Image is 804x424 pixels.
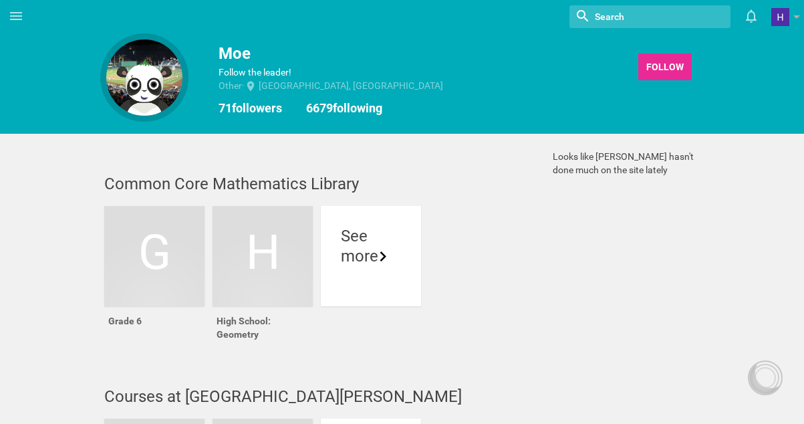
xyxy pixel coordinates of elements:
[341,226,401,246] div: See
[219,66,291,79] div: Follow the leader!
[306,101,382,115] a: 6679following
[219,80,242,91] span: Other
[104,206,205,366] a: GGrade 6
[321,206,421,366] a: Seemore
[213,206,313,366] a: HHigh School: Geometry
[553,150,704,177] div: Looks like [PERSON_NAME] hasn't done much on the site lately
[242,80,245,91] span: ·
[104,174,519,194] div: Common Core Mathematics Library
[638,54,692,80] button: Follow
[219,101,282,115] a: 71followers
[104,206,205,306] div: G
[245,80,443,91] span: [GEOGRAPHIC_DATA], [GEOGRAPHIC_DATA]
[104,387,519,407] div: Courses at [GEOGRAPHIC_DATA][PERSON_NAME]
[213,206,313,306] div: H
[213,306,313,342] div: High School: Geometry
[100,41,703,66] div: Moe
[341,246,401,266] div: more
[593,8,690,25] input: Search
[104,306,205,336] div: Grade 6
